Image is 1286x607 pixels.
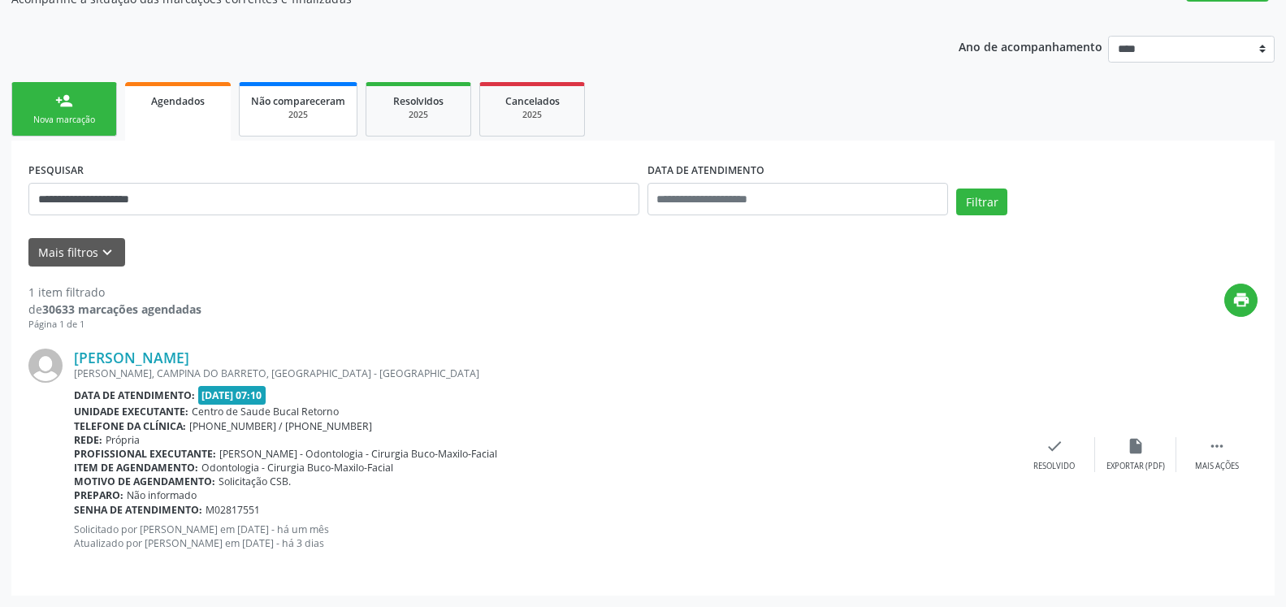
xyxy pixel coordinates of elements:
[74,405,188,418] b: Unidade executante:
[24,114,105,126] div: Nova marcação
[1224,284,1258,317] button: print
[219,475,291,488] span: Solicitação CSB.
[189,419,372,433] span: [PHONE_NUMBER] / [PHONE_NUMBER]
[959,36,1102,56] p: Ano de acompanhamento
[505,94,560,108] span: Cancelados
[28,301,201,318] div: de
[1106,461,1165,472] div: Exportar (PDF)
[74,447,216,461] b: Profissional executante:
[28,158,84,183] label: PESQUISAR
[1046,437,1063,455] i: check
[74,522,1014,550] p: Solicitado por [PERSON_NAME] em [DATE] - há um mês Atualizado por [PERSON_NAME] em [DATE] - há 3 ...
[74,433,102,447] b: Rede:
[151,94,205,108] span: Agendados
[491,109,573,121] div: 2025
[201,461,393,475] span: Odontologia - Cirurgia Buco-Maxilo-Facial
[251,94,345,108] span: Não compareceram
[1232,291,1250,309] i: print
[378,109,459,121] div: 2025
[393,94,444,108] span: Resolvidos
[42,301,201,317] strong: 30633 marcações agendadas
[74,503,202,517] b: Senha de atendimento:
[28,238,125,267] button: Mais filtroskeyboard_arrow_down
[127,488,197,502] span: Não informado
[192,405,339,418] span: Centro de Saude Bucal Retorno
[98,244,116,262] i: keyboard_arrow_down
[55,92,73,110] div: person_add
[28,349,63,383] img: img
[206,503,260,517] span: M02817551
[198,386,266,405] span: [DATE] 07:10
[74,419,186,433] b: Telefone da clínica:
[74,461,198,475] b: Item de agendamento:
[1208,437,1226,455] i: 
[74,488,123,502] b: Preparo:
[74,388,195,402] b: Data de atendimento:
[106,433,140,447] span: Própria
[28,284,201,301] div: 1 item filtrado
[647,158,764,183] label: DATA DE ATENDIMENTO
[74,366,1014,380] div: [PERSON_NAME], CAMPINA DO BARRETO, [GEOGRAPHIC_DATA] - [GEOGRAPHIC_DATA]
[1127,437,1145,455] i: insert_drive_file
[219,447,497,461] span: [PERSON_NAME] - Odontologia - Cirurgia Buco-Maxilo-Facial
[74,475,215,488] b: Motivo de agendamento:
[956,189,1007,216] button: Filtrar
[74,349,189,366] a: [PERSON_NAME]
[1195,461,1239,472] div: Mais ações
[1033,461,1075,472] div: Resolvido
[28,318,201,332] div: Página 1 de 1
[251,109,345,121] div: 2025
